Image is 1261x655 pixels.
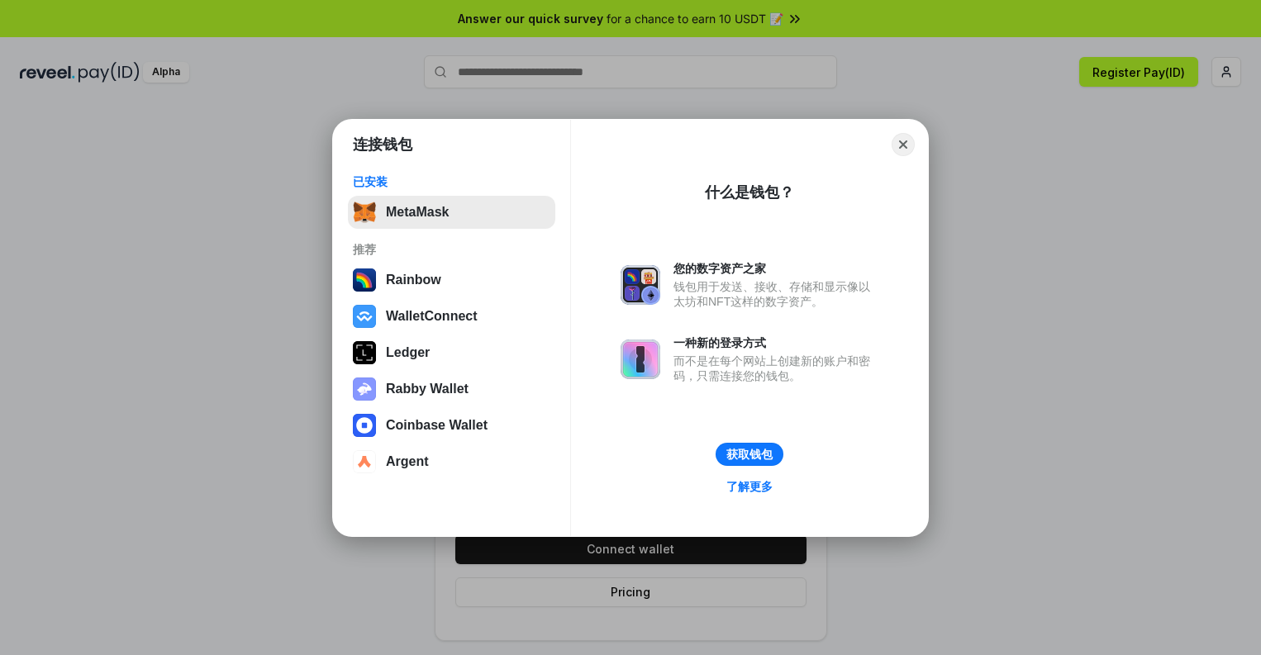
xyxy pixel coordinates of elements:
div: WalletConnect [386,309,478,324]
div: 已安装 [353,174,550,189]
div: Ledger [386,345,430,360]
div: MetaMask [386,205,449,220]
img: svg+xml,%3Csvg%20xmlns%3D%22http%3A%2F%2Fwww.w3.org%2F2000%2Fsvg%22%20width%3D%2228%22%20height%3... [353,341,376,364]
img: svg+xml,%3Csvg%20width%3D%2228%22%20height%3D%2228%22%20viewBox%3D%220%200%2028%2028%22%20fill%3D... [353,305,376,328]
div: 一种新的登录方式 [673,335,878,350]
div: 而不是在每个网站上创建新的账户和密码，只需连接您的钱包。 [673,354,878,383]
div: Coinbase Wallet [386,418,488,433]
button: Close [892,133,915,156]
div: Rainbow [386,273,441,287]
a: 了解更多 [716,476,783,497]
button: WalletConnect [348,300,555,333]
button: 获取钱包 [716,443,783,466]
div: Argent [386,454,429,469]
button: MetaMask [348,196,555,229]
div: 什么是钱包？ [705,183,794,202]
div: Rabby Wallet [386,382,469,396]
button: Rabby Wallet [348,373,555,406]
img: svg+xml,%3Csvg%20width%3D%22120%22%20height%3D%22120%22%20viewBox%3D%220%200%20120%20120%22%20fil... [353,268,376,292]
button: Argent [348,445,555,478]
img: svg+xml,%3Csvg%20xmlns%3D%22http%3A%2F%2Fwww.w3.org%2F2000%2Fsvg%22%20fill%3D%22none%22%20viewBox... [353,377,376,401]
div: 您的数字资产之家 [673,261,878,276]
img: svg+xml,%3Csvg%20xmlns%3D%22http%3A%2F%2Fwww.w3.org%2F2000%2Fsvg%22%20fill%3D%22none%22%20viewBox... [621,339,660,379]
img: svg+xml,%3Csvg%20xmlns%3D%22http%3A%2F%2Fwww.w3.org%2F2000%2Fsvg%22%20fill%3D%22none%22%20viewBox... [621,265,660,305]
button: Coinbase Wallet [348,409,555,442]
h1: 连接钱包 [353,135,412,154]
div: 获取钱包 [726,447,773,462]
img: svg+xml,%3Csvg%20width%3D%2228%22%20height%3D%2228%22%20viewBox%3D%220%200%2028%2028%22%20fill%3D... [353,414,376,437]
img: svg+xml,%3Csvg%20width%3D%2228%22%20height%3D%2228%22%20viewBox%3D%220%200%2028%2028%22%20fill%3D... [353,450,376,473]
div: 了解更多 [726,479,773,494]
button: Rainbow [348,263,555,297]
div: 钱包用于发送、接收、存储和显示像以太坊和NFT这样的数字资产。 [673,279,878,309]
button: Ledger [348,336,555,369]
div: 推荐 [353,242,550,257]
img: svg+xml,%3Csvg%20fill%3D%22none%22%20height%3D%2233%22%20viewBox%3D%220%200%2035%2033%22%20width%... [353,201,376,224]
